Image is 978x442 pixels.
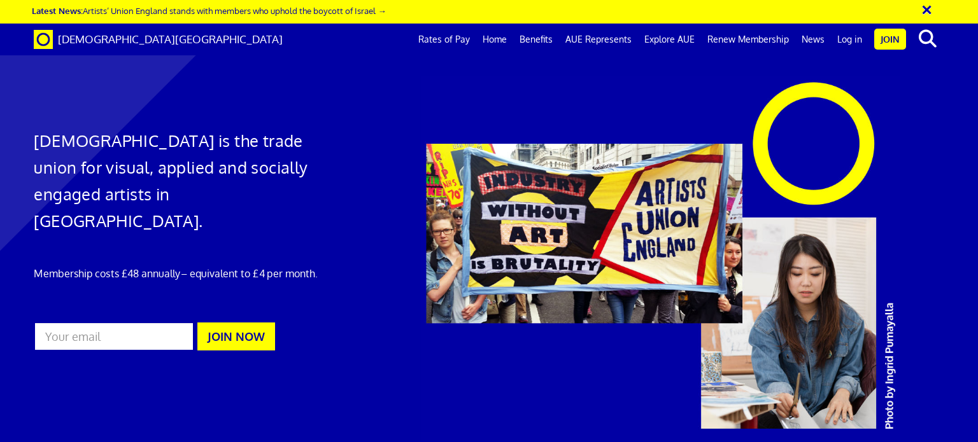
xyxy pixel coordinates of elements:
a: AUE Represents [559,24,638,55]
a: Brand [DEMOGRAPHIC_DATA][GEOGRAPHIC_DATA] [24,24,292,55]
p: Membership costs £48 annually – equivalent to £4 per month. [34,266,324,281]
a: Benefits [513,24,559,55]
a: Explore AUE [638,24,701,55]
a: News [795,24,831,55]
a: Renew Membership [701,24,795,55]
button: JOIN NOW [197,322,275,350]
button: search [909,25,947,52]
h1: [DEMOGRAPHIC_DATA] is the trade union for visual, applied and socially engaged artists in [GEOGRA... [34,127,324,234]
a: Join [874,29,906,50]
a: Home [476,24,513,55]
a: Log in [831,24,868,55]
a: Latest News:Artists’ Union England stands with members who uphold the boycott of Israel → [32,5,386,16]
a: Rates of Pay [412,24,476,55]
strong: Latest News: [32,5,83,16]
input: Your email [34,322,194,351]
span: [DEMOGRAPHIC_DATA][GEOGRAPHIC_DATA] [58,32,283,46]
